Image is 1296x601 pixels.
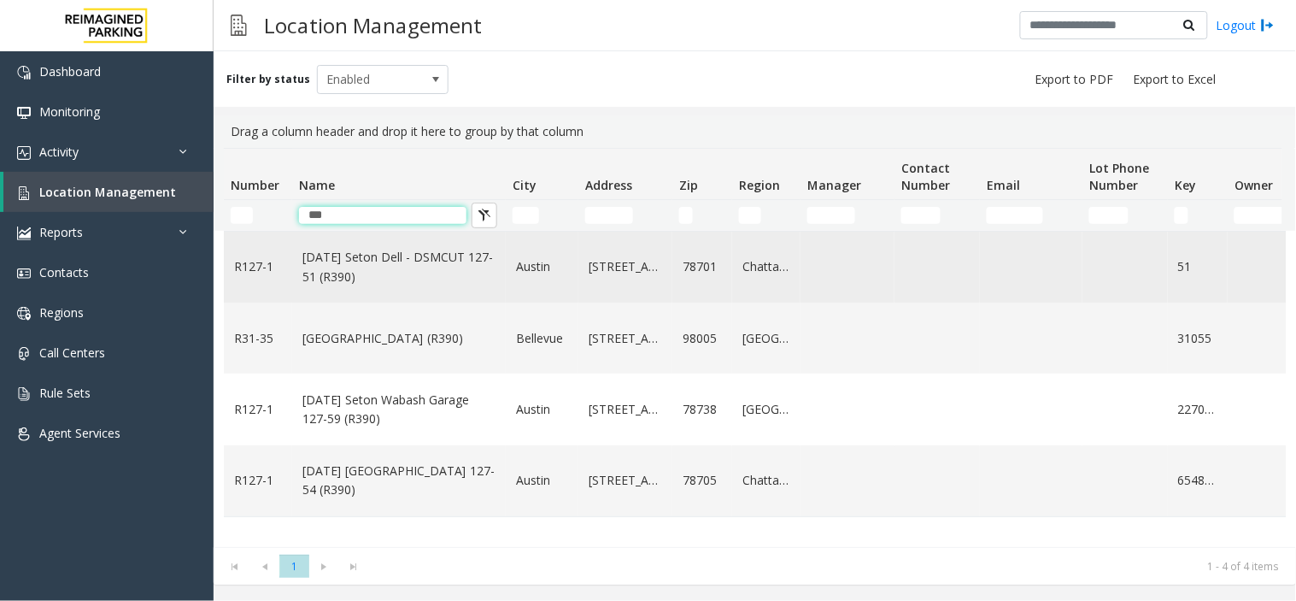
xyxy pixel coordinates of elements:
div: Drag a column header and drop it here to group by that column [224,115,1286,148]
kendo-pager-info: 1 - 4 of 4 items [379,559,1279,574]
span: City [513,177,537,193]
a: [DATE] Seton Dell - DSMCUT 127-51 (R390) [302,248,496,286]
a: Logout [1217,16,1275,34]
img: 'icon' [17,227,31,240]
span: Zip [679,177,698,193]
span: Export to Excel [1134,71,1217,88]
span: Rule Sets [39,385,91,401]
img: 'icon' [17,146,31,160]
a: [DATE] Seton Wabash Garage 127-59 (R390) [302,391,496,429]
input: Email Filter [987,207,1043,224]
span: Region [739,177,780,193]
a: [GEOGRAPHIC_DATA] [742,329,790,348]
a: [STREET_ADDRESS] [589,329,662,348]
a: [STREET_ADDRESS] [589,400,662,419]
span: Number [231,177,279,193]
a: 78705 [683,471,722,490]
span: Contact Number [901,160,950,193]
td: Manager Filter [800,200,894,231]
a: 31055 [1178,329,1217,348]
input: Address Filter [585,207,633,224]
span: Regions [39,304,84,321]
img: 'icon' [17,387,31,401]
input: Key Filter [1175,207,1188,224]
a: Austin [516,257,568,276]
label: Filter by status [226,72,310,87]
span: Export to PDF [1035,71,1114,88]
td: Number Filter [224,200,292,231]
div: Data table [214,148,1296,547]
img: logout [1261,16,1275,34]
a: Austin [516,471,568,490]
td: Zip Filter [672,200,732,231]
a: Location Management [3,172,214,212]
span: Monitoring [39,103,100,120]
td: Region Filter [732,200,800,231]
a: R31-35 [234,329,282,348]
span: Manager [807,177,861,193]
a: Chattanooga [742,257,790,276]
a: 51 [1178,257,1217,276]
a: 78701 [683,257,722,276]
img: 'icon' [17,186,31,200]
td: Email Filter [980,200,1082,231]
td: Key Filter [1168,200,1228,231]
img: 'icon' [17,307,31,321]
a: [STREET_ADDRESS] [589,257,662,276]
a: Austin [516,400,568,419]
a: [GEOGRAPHIC_DATA] (R390) [302,329,496,348]
span: Email [987,177,1020,193]
img: 'icon' [17,106,31,120]
span: Dashboard [39,63,101,80]
a: R127-1 [234,400,282,419]
button: Export to PDF [1029,68,1121,91]
a: 98005 [683,329,722,348]
a: Chattanooga [742,471,790,490]
img: pageIcon [231,4,247,46]
input: City Filter [513,207,539,224]
img: 'icon' [17,427,31,441]
input: Name Filter [299,207,466,224]
h3: Location Management [255,4,490,46]
span: Page 1 [279,555,309,578]
a: [STREET_ADDRESS] [589,471,662,490]
img: 'icon' [17,267,31,280]
a: [GEOGRAPHIC_DATA] [742,400,790,419]
button: Clear [472,203,497,228]
td: Contact Number Filter [894,200,980,231]
span: Contacts [39,264,89,280]
td: Lot Phone Number Filter [1082,200,1168,231]
span: Address [585,177,632,193]
a: R127-1 [234,471,282,490]
td: Address Filter [578,200,672,231]
span: Activity [39,144,79,160]
img: 'icon' [17,347,31,361]
a: 78738 [683,400,722,419]
a: R127-1 [234,257,282,276]
input: Contact Number Filter [901,207,941,224]
input: Zip Filter [679,207,693,224]
a: [DATE] [GEOGRAPHIC_DATA] 127-54 (R390) [302,462,496,500]
a: 227059 [1178,400,1217,419]
input: Manager Filter [807,207,855,224]
span: Agent Services [39,425,120,441]
button: Export to Excel [1127,68,1223,91]
span: Lot Phone Number [1089,160,1149,193]
input: Lot Phone Number Filter [1089,207,1129,224]
span: Reports [39,224,83,240]
span: Call Centers [39,345,105,361]
td: Name Filter [292,200,506,231]
span: Name [299,177,335,193]
span: Enabled [318,66,422,93]
a: Bellevue [516,329,568,348]
input: Number Filter [231,207,253,224]
a: 654873 [1178,471,1217,490]
img: 'icon' [17,66,31,80]
input: Region Filter [739,207,761,224]
span: Location Management [39,184,176,200]
td: City Filter [506,200,578,231]
span: Key [1175,177,1196,193]
span: Owner [1234,177,1273,193]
